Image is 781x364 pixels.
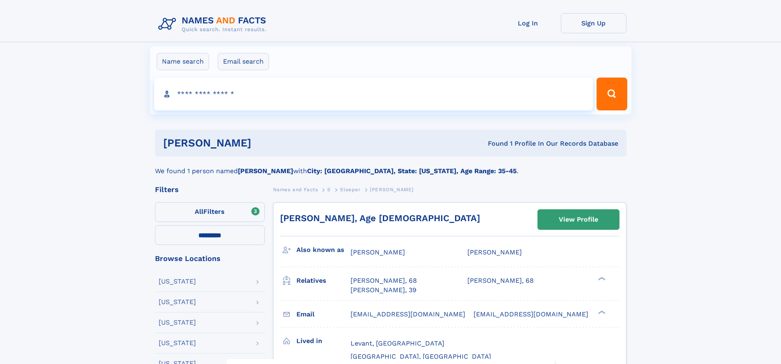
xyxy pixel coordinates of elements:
div: [US_STATE] [159,319,196,326]
div: ❯ [596,309,606,315]
div: View Profile [559,210,598,229]
div: [US_STATE] [159,299,196,305]
h3: Also known as [296,243,351,257]
input: search input [154,78,593,110]
button: Search Button [597,78,627,110]
div: ❯ [596,276,606,282]
a: Names and Facts [273,184,318,195]
a: [PERSON_NAME], 68 [467,276,534,285]
label: Filters [155,202,265,222]
h3: Relatives [296,274,351,288]
span: All [195,208,203,215]
span: [EMAIL_ADDRESS][DOMAIN_NAME] [351,310,465,318]
a: [PERSON_NAME], 68 [351,276,417,285]
img: Logo Names and Facts [155,13,273,35]
span: S [327,187,331,192]
h3: Lived in [296,334,351,348]
div: Filters [155,186,265,193]
a: [PERSON_NAME], Age [DEMOGRAPHIC_DATA] [280,213,480,223]
div: [US_STATE] [159,340,196,346]
div: We found 1 person named with . [155,156,626,176]
a: Sign Up [561,13,626,33]
span: [EMAIL_ADDRESS][DOMAIN_NAME] [474,310,588,318]
span: [PERSON_NAME] [467,248,522,256]
a: View Profile [538,210,619,229]
a: Sleeper [340,184,360,195]
b: City: [GEOGRAPHIC_DATA], State: [US_STATE], Age Range: 35-45 [307,167,517,175]
b: [PERSON_NAME] [238,167,293,175]
h1: [PERSON_NAME] [163,138,370,148]
label: Email search [218,53,269,70]
a: Log In [495,13,561,33]
a: S [327,184,331,195]
a: [PERSON_NAME], 39 [351,286,417,295]
h3: Email [296,307,351,321]
span: Levant, [GEOGRAPHIC_DATA] [351,339,444,347]
span: [PERSON_NAME] [370,187,414,192]
span: [GEOGRAPHIC_DATA], [GEOGRAPHIC_DATA] [351,353,491,360]
div: Found 1 Profile In Our Records Database [369,139,618,148]
div: [US_STATE] [159,278,196,285]
span: Sleeper [340,187,360,192]
label: Name search [157,53,209,70]
div: Browse Locations [155,255,265,262]
span: [PERSON_NAME] [351,248,405,256]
